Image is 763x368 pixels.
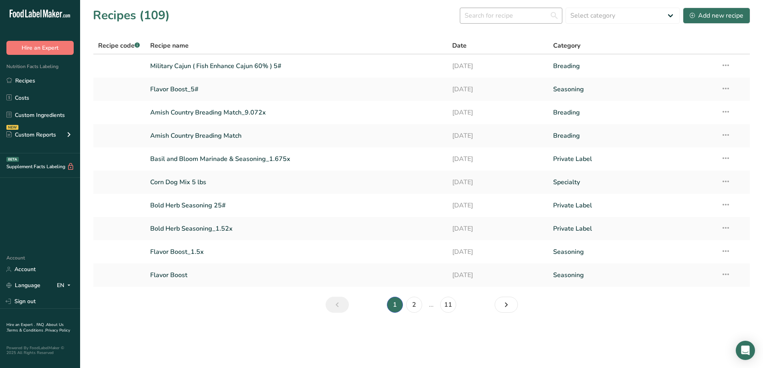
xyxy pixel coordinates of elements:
a: [DATE] [452,220,544,237]
a: Specialty [553,174,711,191]
a: Private Label [553,220,711,237]
h1: Recipes (109) [93,6,170,24]
a: [DATE] [452,127,544,144]
a: [DATE] [452,197,544,214]
a: Corn Dog Mix 5 lbs [150,174,443,191]
div: BETA [6,157,19,162]
span: Category [553,41,580,50]
a: Language [6,278,40,292]
a: Seasoning [553,243,711,260]
a: Flavor Boost [150,267,443,284]
a: [DATE] [452,174,544,191]
a: Bold Herb Seasoning_1.52x [150,220,443,237]
button: Add new recipe [683,8,750,24]
a: Seasoning [553,267,711,284]
a: Flavor Boost_1.5x [150,243,443,260]
a: Hire an Expert . [6,322,35,328]
a: Breading [553,127,711,144]
a: [DATE] [452,104,544,121]
a: [DATE] [452,81,544,98]
a: Privacy Policy [45,328,70,333]
a: Page 2. [406,297,422,313]
a: Bold Herb Seasoning 25# [150,197,443,214]
span: Date [452,41,467,50]
div: NEW [6,125,18,130]
a: Military Cajun ( Fish Enhance Cajun 60% ) 5# [150,58,443,74]
a: Flavor Boost_5# [150,81,443,98]
a: Amish Country Breading Match_9.072x [150,104,443,121]
a: Private Label [553,151,711,167]
a: Private Label [553,197,711,214]
span: Recipe code [98,41,140,50]
a: Breading [553,58,711,74]
a: Terms & Conditions . [7,328,45,333]
div: Open Intercom Messenger [736,341,755,360]
a: [DATE] [452,58,544,74]
a: Seasoning [553,81,711,98]
a: [DATE] [452,243,544,260]
a: FAQ . [36,322,46,328]
div: EN [57,281,74,290]
div: Custom Reports [6,131,56,139]
input: Search for recipe [460,8,562,24]
span: Recipe name [150,41,189,50]
div: Add new recipe [690,11,743,20]
a: Next page [495,297,518,313]
a: Breading [553,104,711,121]
a: [DATE] [452,151,544,167]
a: Basil and Bloom Marinade & Seasoning_1.675x [150,151,443,167]
a: Previous page [326,297,349,313]
button: Hire an Expert [6,41,74,55]
a: Page 11. [440,297,456,313]
div: Powered By FoodLabelMaker © 2025 All Rights Reserved [6,346,74,355]
a: About Us . [6,322,64,333]
a: Amish Country Breading Match [150,127,443,144]
a: [DATE] [452,267,544,284]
